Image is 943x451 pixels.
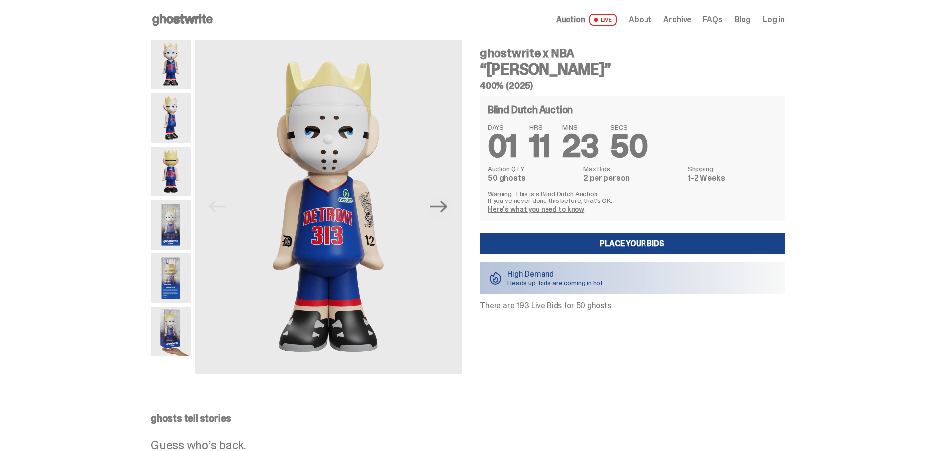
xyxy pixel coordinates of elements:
h5: 400% (2025) [480,81,785,90]
button: Next [428,196,450,218]
p: Heads up: bids are coming in hot [507,279,603,286]
img: eminem%20scale.png [151,307,191,356]
span: 01 [488,126,517,167]
h3: “[PERSON_NAME]” [480,61,785,77]
dd: 2 per person [583,174,682,182]
img: Eminem_NBA_400_12.png [151,200,191,250]
dd: 1-2 Weeks [688,174,777,182]
img: Copy%20of%20Eminem_NBA_400_6.png [151,147,191,196]
span: Auction [556,16,585,24]
dt: Auction QTY [488,165,577,172]
h4: ghostwrite x NBA [480,48,785,59]
span: 11 [529,126,550,167]
img: Copy%20of%20Eminem_NBA_400_1.png [151,40,191,89]
a: Blog [735,16,751,24]
span: LIVE [589,14,617,26]
p: High Demand [507,270,603,278]
a: Here's what you need to know [488,205,584,214]
p: ghosts tell stories [151,413,785,423]
a: Auction LIVE [556,14,617,26]
h4: Blind Dutch Auction [488,105,573,115]
a: FAQs [703,16,722,24]
span: DAYS [488,124,517,131]
a: Archive [663,16,691,24]
a: Place your Bids [480,233,785,254]
img: Copy%20of%20Eminem_NBA_400_3.png [151,93,191,143]
a: Log in [763,16,785,24]
span: 50 [610,126,647,167]
span: 23 [562,126,599,167]
span: SECS [610,124,647,131]
dt: Max Bids [583,165,682,172]
dd: 50 ghosts [488,174,577,182]
img: Copy%20of%20Eminem_NBA_400_1.png [195,40,462,374]
a: About [629,16,651,24]
span: HRS [529,124,550,131]
p: Warning: This is a Blind Dutch Auction. If you’ve never done this before, that’s OK. [488,190,777,204]
img: Eminem_NBA_400_13.png [151,253,191,303]
span: MINS [562,124,599,131]
dt: Shipping [688,165,777,172]
p: There are 193 Live Bids for 50 ghosts. [480,302,785,310]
